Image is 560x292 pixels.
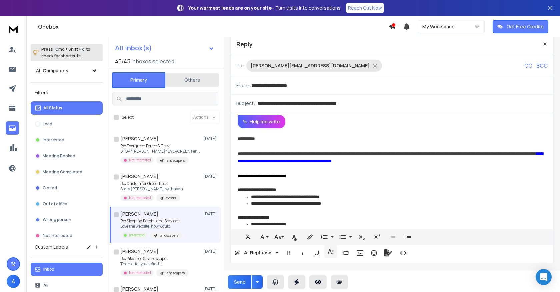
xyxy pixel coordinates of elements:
[120,219,182,224] p: Re: Sleeping Porch Land Services
[203,211,218,217] p: [DATE]
[43,137,64,143] p: Interested
[188,5,341,11] p: – Turn visits into conversations
[38,23,389,31] h1: Onebox
[132,57,174,65] h3: Inboxes selected
[355,230,368,244] button: Subscript
[7,275,20,288] button: A
[31,165,103,179] button: Meeting Completed
[54,45,85,53] span: Cmd + Shift + k
[129,233,145,238] p: Interested
[524,62,532,70] p: CC
[120,143,200,149] p: Re: Evergreen Fence & Deck
[120,211,158,217] h1: [PERSON_NAME]
[346,3,384,13] a: Reach Out Now
[422,23,457,30] p: My Workspace
[35,244,68,250] h3: Custom Labels
[31,197,103,211] button: Out of office
[166,271,185,276] p: landscapers
[43,121,52,127] p: Lead
[120,135,158,142] h1: [PERSON_NAME]
[122,115,134,120] label: Select
[31,149,103,163] button: Meeting Booked
[236,82,249,89] p: From:
[43,153,75,159] p: Meeting Booked
[203,286,218,292] p: [DATE]
[233,246,280,260] button: AI Rephrase
[120,261,189,267] p: Thanks for your efforts .
[397,246,410,260] button: Code View
[43,169,82,175] p: Meeting Completed
[188,5,272,11] strong: Your warmest leads are on your site
[115,57,130,65] span: 45 / 45
[536,269,552,285] div: Open Intercom Messenger
[110,41,220,55] button: All Inbox(s)
[159,233,178,238] p: landscapers
[129,270,151,275] p: Not Interested
[203,174,218,179] p: [DATE]
[401,230,414,244] button: Increase Indent (⌘])
[371,230,383,244] button: Superscript
[41,46,90,59] p: Press to check for shortcuts.
[43,233,72,238] p: Not Interested
[31,117,103,131] button: Lead
[166,196,176,201] p: roofers
[129,158,151,163] p: Not Interested
[115,45,152,51] h1: All Inbox(s)
[43,283,48,288] p: All
[31,213,103,226] button: Wrong person
[31,263,103,276] button: Inbox
[31,229,103,242] button: Not Interested
[120,256,189,261] p: Re: Pike Tree & Landscape
[43,185,57,191] p: Closed
[251,62,370,69] p: [PERSON_NAME][EMAIL_ADDRESS][DOMAIN_NAME]
[120,224,182,229] p: Love the website, how would
[507,23,544,30] p: Get Free Credits
[120,248,158,255] h1: [PERSON_NAME]
[129,195,151,200] p: Not Interested
[7,23,20,35] img: logo
[43,267,54,272] p: Inbox
[120,186,183,192] p: Sorry [PERSON_NAME], we have a
[203,136,218,141] p: [DATE]
[43,105,62,111] p: All Status
[43,217,71,222] p: Wrong person
[31,88,103,97] h3: Filters
[31,133,103,147] button: Interested
[120,149,200,154] p: STOP *[PERSON_NAME]* EVERGREEN Fence
[493,20,548,33] button: Get Free Credits
[120,173,158,180] h1: [PERSON_NAME]
[36,67,68,74] h1: All Campaigns
[348,5,382,11] p: Reach Out Now
[203,249,218,254] p: [DATE]
[31,101,103,115] button: All Status
[238,115,285,128] button: Help me write
[228,275,251,289] button: Send
[31,181,103,195] button: Closed
[165,73,219,87] button: Others
[243,250,273,256] span: AI Rephrase
[43,201,67,207] p: Out of office
[166,158,185,163] p: landscapers
[31,64,103,77] button: All Campaigns
[536,62,548,70] p: BCC
[386,230,399,244] button: Decrease Indent (⌘[)
[236,100,255,107] p: Subject:
[112,72,165,88] button: Primary
[236,39,253,49] p: Reply
[236,62,244,69] p: To:
[348,230,353,244] button: Unordered List
[120,181,183,186] p: Re: Custom for Green Rock
[31,279,103,292] button: All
